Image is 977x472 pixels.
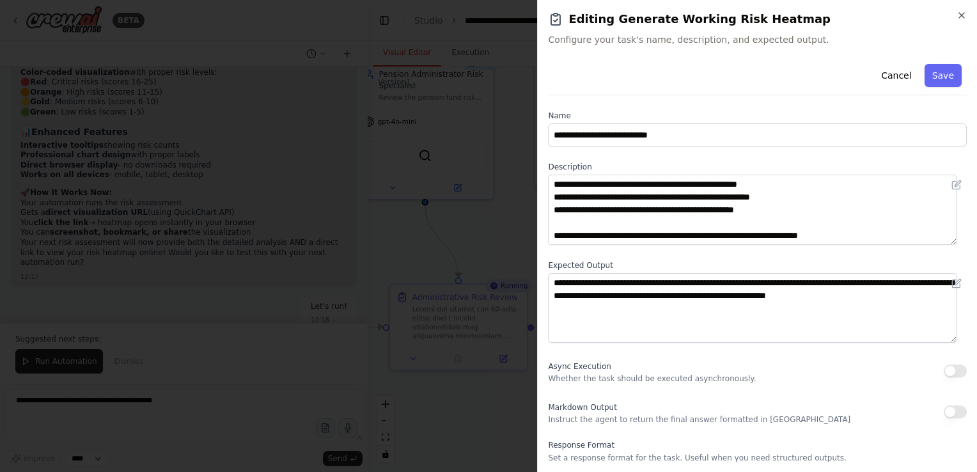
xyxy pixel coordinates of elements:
[548,374,756,384] p: Whether the task should be executed asynchronously.
[548,453,967,463] p: Set a response format for the task. Useful when you need structured outputs.
[548,162,967,172] label: Description
[548,33,967,46] span: Configure your task's name, description, and expected output.
[548,362,611,371] span: Async Execution
[949,177,964,193] button: Open in editor
[548,10,967,28] h2: Editing Generate Working Risk Heatmap
[949,276,964,291] button: Open in editor
[925,64,962,87] button: Save
[548,440,967,450] label: Response Format
[873,64,919,87] button: Cancel
[548,111,967,121] label: Name
[548,414,850,425] p: Instruct the agent to return the final answer formatted in [GEOGRAPHIC_DATA]
[548,260,967,271] label: Expected Output
[548,403,616,412] span: Markdown Output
